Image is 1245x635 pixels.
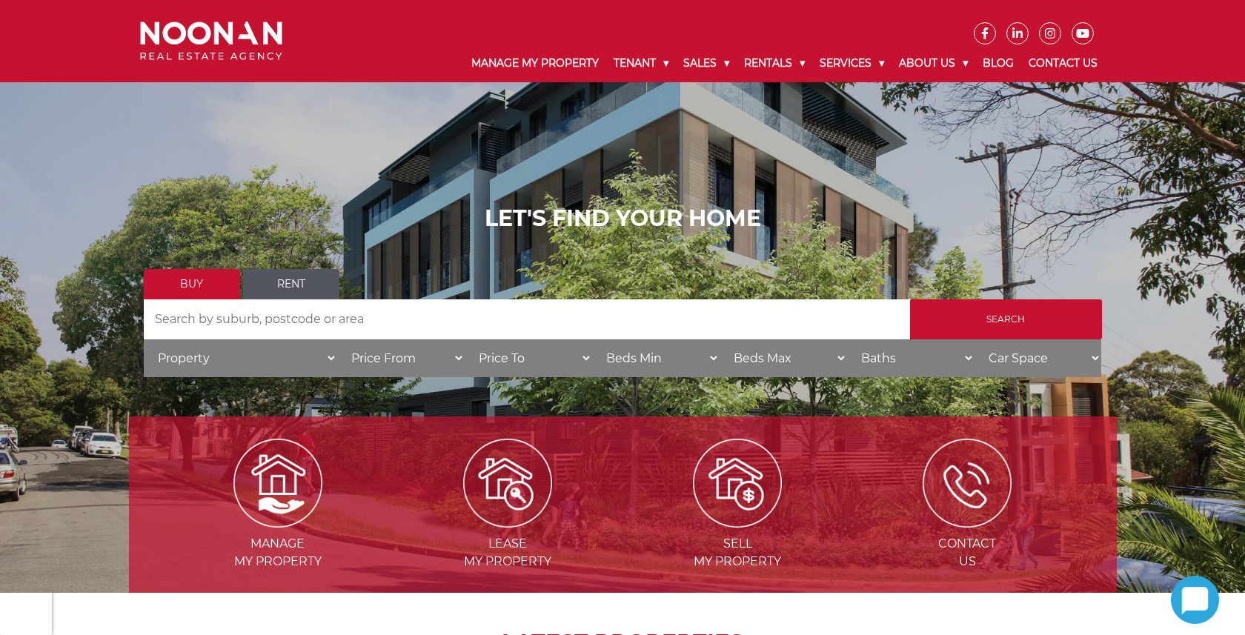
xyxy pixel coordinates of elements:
a: Lease my property Leasemy Property [394,475,621,568]
a: Contact Us [1021,44,1105,82]
a: Rentals [737,44,812,82]
a: Sales [676,44,737,82]
h1: LET'S FIND YOUR HOME [144,205,1102,232]
a: Tenant [606,44,676,82]
input: Search [910,299,1102,339]
img: Sell my property [693,439,782,528]
a: About Us [892,44,975,82]
img: Noonan Real Estate Agency [140,21,282,61]
a: Rent [243,269,339,299]
img: Lease my property [463,439,552,528]
span: Lease my Property [394,535,621,571]
a: Blog [975,44,1021,82]
span: Manage my Property [165,535,391,571]
input: Search by suburb, postcode or area [144,299,910,339]
a: Manage My Property [464,44,606,82]
img: Manage my Property [233,439,322,528]
span: Contact Us [854,535,1080,571]
span: Sell my Property [624,535,851,571]
a: Manage my Property Managemy Property [165,475,391,568]
a: Services [812,44,892,82]
a: Sell my property Sellmy Property [624,475,851,568]
a: ICONS ContactUs [854,475,1080,568]
a: Buy [144,269,240,299]
img: ICONS [923,439,1012,528]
